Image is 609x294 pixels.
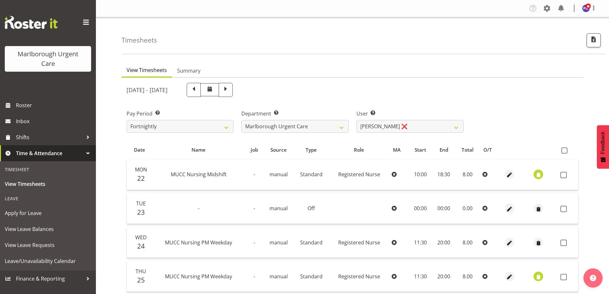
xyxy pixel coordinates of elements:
[177,67,200,75] span: Summary
[356,110,464,117] label: User
[294,227,329,258] td: Standard
[294,159,329,190] td: Standard
[5,179,91,189] span: View Timesheets
[136,200,146,207] span: Tue
[137,242,145,250] span: 24
[254,171,255,178] span: -
[127,86,168,93] h5: [DATE] - [DATE]
[408,193,432,224] td: 00:00
[432,159,455,190] td: 18:30
[269,273,288,280] span: manual
[415,146,426,154] span: Start
[171,171,227,178] span: MUCC Nursing Midshift
[121,36,157,44] h4: Timesheets
[2,237,94,253] a: View Leave Requests
[354,146,364,154] span: Role
[2,176,94,192] a: View Timesheets
[165,273,232,280] span: MUCC Nursing PM Weekday
[393,146,401,154] span: MA
[269,171,288,178] span: manual
[2,205,94,221] a: Apply for Leave
[590,275,596,281] img: help-xxl-2.png
[136,268,146,275] span: Thu
[432,261,455,292] td: 20:00
[338,171,380,178] span: Registered Nurse
[455,227,480,258] td: 8.00
[440,146,448,154] span: End
[432,227,455,258] td: 20:00
[191,146,206,154] span: Name
[137,174,145,183] span: 22
[5,16,58,29] img: Rosterit website logo
[294,261,329,292] td: Standard
[134,146,145,154] span: Date
[254,239,255,246] span: -
[137,275,145,284] span: 25
[455,261,480,292] td: 8.00
[600,131,606,154] span: Feedback
[270,146,287,154] span: Source
[16,132,83,142] span: Shifts
[127,66,167,74] span: View Timesheets
[165,239,232,246] span: MUCC Nursing PM Weekday
[5,224,91,234] span: View Leave Balances
[455,193,480,224] td: 0.00
[269,205,288,212] span: manual
[597,125,609,169] button: Feedback - Show survey
[16,116,93,126] span: Inbox
[135,166,147,173] span: Mon
[306,146,317,154] span: Type
[251,146,258,154] span: Job
[5,240,91,250] span: View Leave Requests
[408,227,432,258] td: 11:30
[5,256,91,266] span: Leave/Unavailability Calendar
[462,146,473,154] span: Total
[587,33,601,47] button: Export CSV
[338,239,380,246] span: Registered Nurse
[582,4,590,12] img: payroll-officer11877.jpg
[241,110,348,117] label: Department
[408,159,432,190] td: 10:00
[127,110,234,117] label: Pay Period
[2,221,94,237] a: View Leave Balances
[198,205,199,212] span: -
[254,273,255,280] span: -
[408,261,432,292] td: 11:30
[338,273,380,280] span: Registered Nurse
[2,192,94,205] div: Leave
[254,205,255,212] span: -
[5,208,91,218] span: Apply for Leave
[135,234,147,241] span: Wed
[2,253,94,269] a: Leave/Unavailability Calendar
[269,239,288,246] span: manual
[432,193,455,224] td: 00:00
[455,159,480,190] td: 8.00
[16,274,83,283] span: Finance & Reporting
[11,49,85,68] div: Marlborough Urgent Care
[16,100,93,110] span: Roster
[137,208,145,217] span: 23
[2,163,94,176] div: Timesheet
[483,146,492,154] span: O/T
[294,193,329,224] td: Off
[16,148,83,158] span: Time & Attendance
